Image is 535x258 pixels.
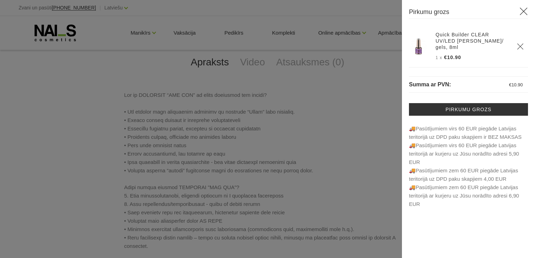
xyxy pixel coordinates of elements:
span: €10.90 [444,55,461,60]
a: Pirkumu grozs [409,103,528,116]
span: 1 x [436,55,442,60]
span: € [509,82,512,87]
span: Summa ar PVN: [409,81,451,87]
span: 10.90 [512,82,523,87]
a: Delete [517,43,524,50]
a: Quick Builder CLEAR UV/LED [PERSON_NAME]/ gels, 8ml [436,31,508,50]
p: 🚚Pasūtījumiem virs 60 EUR piegāde Latvijas teritorijā uz DPD paku skapjiem ir BEZ MAKSAS 🚚Pas... [409,124,528,208]
h3: Pirkumu grozs [409,7,528,19]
